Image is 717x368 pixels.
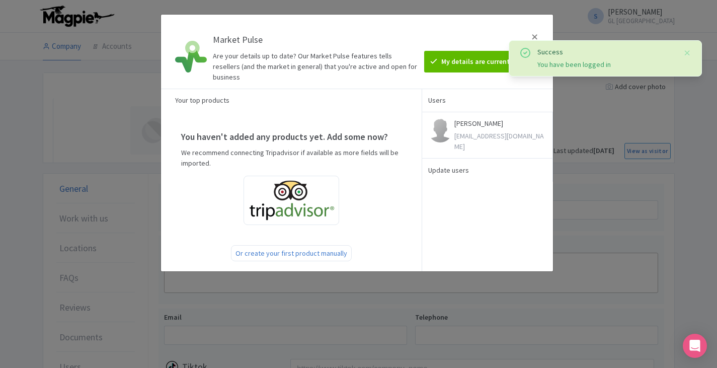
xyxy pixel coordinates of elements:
[161,89,422,112] div: Your top products
[537,59,675,70] div: You have been logged in
[422,89,552,112] div: Users
[181,148,402,169] p: We recommend connecting Tripadvisor if available as more fields will be imported.
[537,47,675,57] div: Success
[683,47,691,59] button: Close
[428,165,546,176] div: Update users
[683,334,707,358] div: Open Intercom Messenger
[248,180,335,220] img: ta_logo-885a1c64328048f2535e39284ba9d771.png
[175,41,207,72] img: market_pulse-1-0a5220b3d29e4a0de46fb7534bebe030.svg
[454,131,546,152] div: [EMAIL_ADDRESS][DOMAIN_NAME]
[213,35,418,45] h4: Market Pulse
[424,51,516,72] btn: My details are current
[231,245,352,261] div: Or create your first product manually
[181,132,402,142] h4: You haven't added any products yet. Add some now?
[213,51,418,83] div: Are your details up to date? Our Market Pulse features tells resellers (and the market in general...
[428,118,452,142] img: contact-b11cc6e953956a0c50a2f97983291f06.png
[454,118,546,129] p: [PERSON_NAME]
